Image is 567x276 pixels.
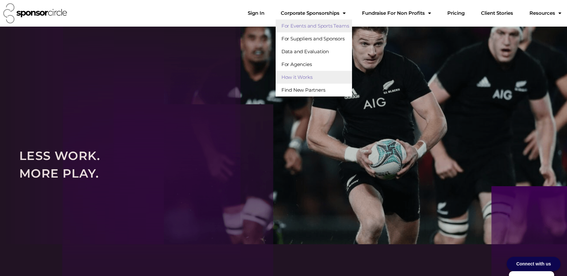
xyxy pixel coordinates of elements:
a: Client Stories [476,7,518,20]
a: How it Works [276,71,352,84]
a: Sign In [243,7,270,20]
a: Pricing [442,7,470,20]
img: Sponsor Circle logo [3,3,67,23]
a: For Events and Sports Teams [276,20,352,32]
nav: Menu [243,7,566,20]
a: Corporate SponsorshipsMenu Toggle [276,7,351,20]
a: Resources [524,7,566,20]
a: For Agencies [276,58,352,71]
a: Fundraise For Non ProfitsMenu Toggle [357,7,436,20]
a: Data and Evaluation [276,45,352,58]
a: Find New Partners [276,84,352,96]
h2: LESS WORK. MORE PLAY. [19,147,548,182]
ul: Corporate SponsorshipsMenu Toggle [276,20,352,96]
div: Connect with us [507,257,561,271]
a: For Suppliers and Sponsors [276,32,352,45]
